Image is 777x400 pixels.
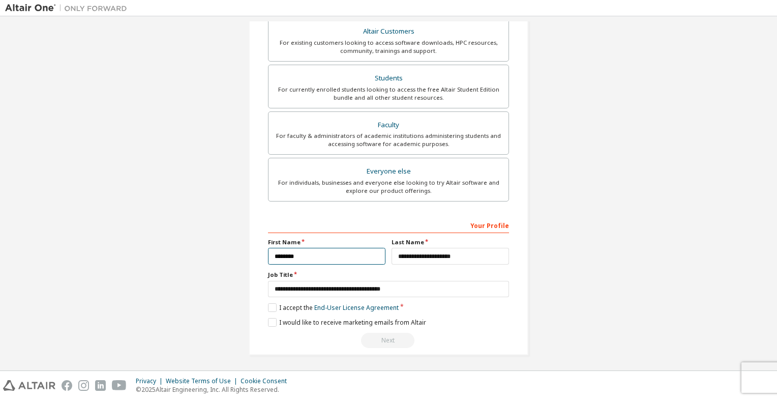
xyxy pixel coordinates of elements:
[268,318,426,327] label: I would like to receive marketing emails from Altair
[314,303,399,312] a: End-User License Agreement
[241,377,293,385] div: Cookie Consent
[275,71,502,85] div: Students
[275,132,502,148] div: For faculty & administrators of academic institutions administering students and accessing softwa...
[268,217,509,233] div: Your Profile
[275,179,502,195] div: For individuals, businesses and everyone else looking to try Altair software and explore our prod...
[95,380,106,391] img: linkedin.svg
[268,271,509,279] label: Job Title
[275,39,502,55] div: For existing customers looking to access software downloads, HPC resources, community, trainings ...
[275,24,502,39] div: Altair Customers
[275,118,502,132] div: Faculty
[268,303,399,312] label: I accept the
[5,3,132,13] img: Altair One
[136,385,293,394] p: © 2025 Altair Engineering, Inc. All Rights Reserved.
[268,333,509,348] div: Read and acccept EULA to continue
[136,377,166,385] div: Privacy
[78,380,89,391] img: instagram.svg
[112,380,127,391] img: youtube.svg
[62,380,72,391] img: facebook.svg
[275,85,502,102] div: For currently enrolled students looking to access the free Altair Student Edition bundle and all ...
[268,238,385,246] label: First Name
[392,238,509,246] label: Last Name
[3,380,55,391] img: altair_logo.svg
[166,377,241,385] div: Website Terms of Use
[275,164,502,179] div: Everyone else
